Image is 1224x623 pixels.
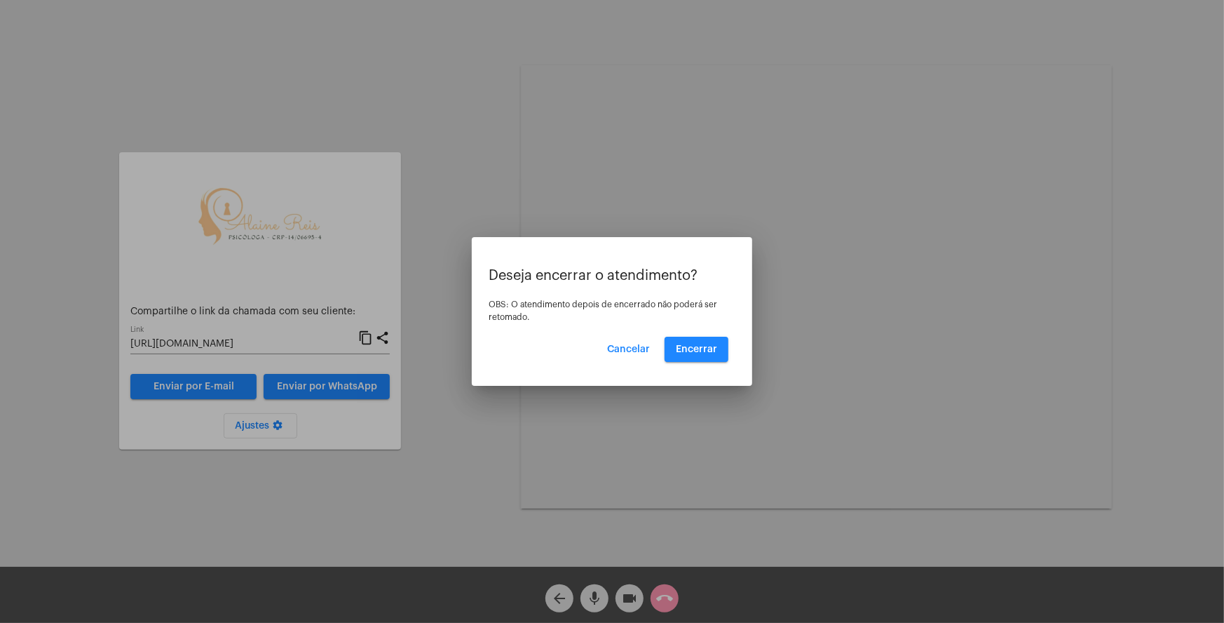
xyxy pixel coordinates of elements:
span: Cancelar [607,344,650,354]
p: Deseja encerrar o atendimento? [489,268,735,283]
span: OBS: O atendimento depois de encerrado não poderá ser retomado. [489,300,717,321]
button: Cancelar [596,337,661,362]
span: Encerrar [676,344,717,354]
button: Encerrar [665,337,728,362]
